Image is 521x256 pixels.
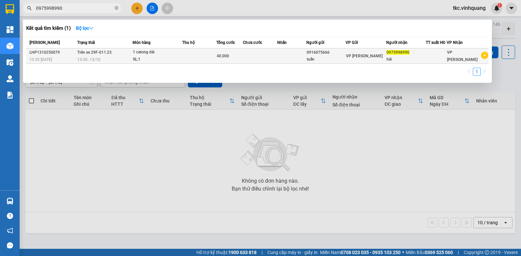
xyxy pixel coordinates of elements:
span: 12:35 [DATE] [29,57,52,62]
span: VP Gửi [346,40,358,45]
button: Bộ lọcdown [71,23,99,33]
img: warehouse-icon [7,59,13,66]
span: Trạng thái [77,40,95,45]
span: VP Nhận [447,40,463,45]
span: close-circle [115,5,118,11]
span: 0975998990 [386,50,409,55]
img: dashboard-icon [7,26,13,33]
span: Món hàng [133,40,151,45]
span: notification [7,228,13,234]
span: 40.000 [217,54,229,58]
li: 1 [473,68,481,76]
img: solution-icon [7,92,13,99]
span: Trên xe 29F-011.23 [77,50,112,55]
input: Tìm tên, số ĐT hoặc mã đơn [36,5,113,12]
li: Next Page [481,68,489,76]
h3: Kết quả tìm kiếm ( 1 ) [26,25,71,32]
span: plus-circle [481,52,488,59]
span: 13:30 - 13/10 [77,57,100,62]
div: tuấn [307,56,345,63]
span: Người gửi [306,40,324,45]
span: VP [PERSON_NAME] [346,54,383,58]
span: Người nhận [386,40,407,45]
div: SL: 1 [133,56,182,63]
span: Tổng cước [216,40,235,45]
img: logo-vxr [6,4,14,14]
div: 1 catong dài [133,49,182,56]
img: warehouse-icon [7,198,13,205]
span: Thu hộ [182,40,195,45]
span: message [7,242,13,248]
div: 0916075666 [307,49,345,56]
button: left [465,68,473,76]
img: warehouse-icon [7,75,13,82]
span: right [483,69,487,73]
li: Previous Page [465,68,473,76]
span: down [89,26,94,30]
span: [PERSON_NAME] [29,40,60,45]
span: TT xuất HĐ [426,40,446,45]
span: Nhãn [277,40,287,45]
a: 1 [473,68,480,75]
button: right [481,68,489,76]
span: Chưa cước [243,40,262,45]
span: left [467,69,471,73]
div: hải [386,56,425,63]
div: LHP1310250079 [29,49,75,56]
span: VP [PERSON_NAME] [447,50,477,62]
span: search [27,6,32,10]
span: close-circle [115,6,118,10]
img: warehouse-icon [7,43,13,49]
span: question-circle [7,213,13,219]
strong: Bộ lọc [76,26,94,31]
